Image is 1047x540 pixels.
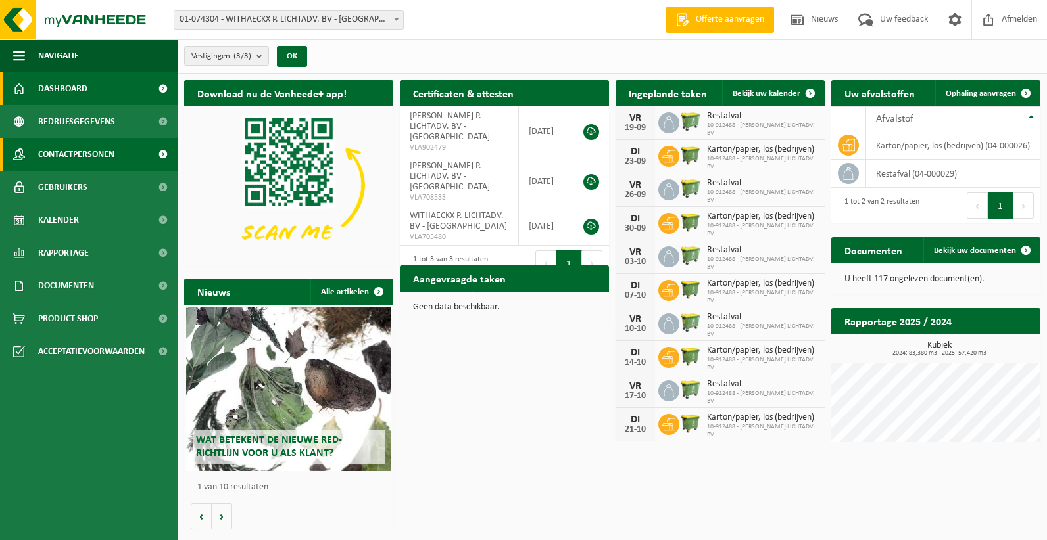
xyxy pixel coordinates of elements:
[622,415,648,425] div: DI
[679,345,702,367] img: WB-1100-HPE-GN-50
[519,106,570,156] td: [DATE]
[197,483,387,492] p: 1 van 10 resultaten
[519,156,570,206] td: [DATE]
[622,113,648,124] div: VR
[946,89,1016,98] span: Ophaling aanvragen
[988,192,1013,219] button: 1
[38,39,79,72] span: Navigatie
[622,157,648,166] div: 23-09
[191,503,212,529] button: Vorige
[707,111,818,122] span: Restafval
[519,206,570,246] td: [DATE]
[38,105,115,138] span: Bedrijfsgegevens
[38,204,79,236] span: Kalender
[707,155,818,171] span: 10-912488 - [PERSON_NAME] LICHTADV. BV
[707,379,818,390] span: Restafval
[679,177,702,200] img: WB-0660-HPE-GN-50
[410,211,507,231] span: WITHAECKX P. LICHTADV. BV - [GEOGRAPHIC_DATA]
[622,291,648,300] div: 07-10
[722,80,823,106] a: Bekijk uw kalender
[679,244,702,267] img: WB-0660-HPE-GN-50
[934,246,1016,255] span: Bekijk uw documenten
[707,423,818,439] span: 10-912488 - [PERSON_NAME] LICHTADV. BV
[707,178,818,189] span: Restafval
[410,111,490,142] span: [PERSON_NAME] P. LICHTADV. BV - [GEOGRAPHIC_DATA]
[707,145,818,155] span: Karton/papier, los (bedrijven)
[622,124,648,133] div: 19-09
[679,278,702,300] img: WB-1100-HPE-GN-50
[233,52,251,60] count: (3/3)
[400,80,527,106] h2: Certificaten & attesten
[622,348,648,358] div: DI
[184,106,393,263] img: Download de VHEPlus App
[410,232,508,242] span: VLA705480
[942,334,1039,360] a: Bekijk rapportage
[535,250,556,277] button: Previous
[866,131,1040,160] td: karton/papier, los (bedrijven) (04-000026)
[707,245,818,256] span: Restafval
[400,265,519,291] h2: Aangevraagde taken
[707,212,818,222] span: Karton/papier, los (bedrijven)
[38,236,89,269] span: Rapportage
[876,114,913,124] span: Afvalstof
[831,237,915,263] h2: Documenten
[38,335,145,368] span: Acceptatievoorwaarden
[38,171,87,204] span: Gebruikers
[707,413,818,423] span: Karton/papier, los (bedrijven)
[410,161,490,192] span: [PERSON_NAME] P. LICHTADV. BV - [GEOGRAPHIC_DATA]
[622,281,648,291] div: DI
[838,341,1040,357] h3: Kubiek
[410,143,508,153] span: VLA902479
[622,146,648,157] div: DI
[622,180,648,191] div: VR
[679,110,702,133] img: WB-0660-HPE-GN-50
[310,279,392,305] a: Alle artikelen
[582,250,602,277] button: Next
[622,214,648,224] div: DI
[184,46,269,66] button: Vestigingen(3/3)
[707,390,818,405] span: 10-912488 - [PERSON_NAME] LICHTADV. BV
[184,80,360,106] h2: Download nu de Vanheede+ app!
[196,435,342,458] span: Wat betekent de nieuwe RED-richtlijn voor u als klant?
[733,89,800,98] span: Bekijk uw kalender
[707,289,818,305] span: 10-912488 - [PERSON_NAME] LICHTADV. BV
[1013,192,1034,219] button: Next
[831,308,965,334] h2: Rapportage 2025 / 2024
[707,122,818,137] span: 10-912488 - [PERSON_NAME] LICHTADV. BV
[679,211,702,233] img: WB-1100-HPE-GN-50
[838,191,919,220] div: 1 tot 2 van 2 resultaten
[622,325,648,334] div: 10-10
[622,258,648,267] div: 03-10
[679,378,702,401] img: WB-0660-HPE-GN-50
[622,358,648,367] div: 14-10
[935,80,1039,106] a: Ophaling aanvragen
[38,269,94,302] span: Documenten
[707,346,818,356] span: Karton/papier, los (bedrijven)
[410,192,508,203] span: VLA708533
[186,307,391,471] a: Wat betekent de nieuwe RED-richtlijn voor u als klant?
[556,250,582,277] button: 1
[923,237,1039,263] a: Bekijk uw documenten
[212,503,232,529] button: Volgende
[967,192,988,219] button: Previous
[174,10,404,30] span: 01-074304 - WITHAECKX P. LICHTADV. BV - ANTWERPEN
[406,249,488,278] div: 1 tot 3 van 3 resultaten
[866,160,1040,188] td: restafval (04-000029)
[622,392,648,401] div: 17-10
[174,11,403,29] span: 01-074304 - WITHAECKX P. LICHTADV. BV - ANTWERPEN
[622,425,648,434] div: 21-10
[707,312,818,323] span: Restafval
[413,303,596,312] p: Geen data beschikbaar.
[616,80,720,106] h2: Ingeplande taken
[666,7,774,33] a: Offerte aanvragen
[679,311,702,334] img: WB-0660-HPE-GN-50
[707,323,818,338] span: 10-912488 - [PERSON_NAME] LICHTADV. BV
[693,13,767,26] span: Offerte aanvragen
[622,247,648,258] div: VR
[707,256,818,271] span: 10-912488 - [PERSON_NAME] LICHTADV. BV
[679,412,702,434] img: WB-1100-HPE-GN-50
[38,138,114,171] span: Contactpersonen
[707,189,818,204] span: 10-912488 - [PERSON_NAME] LICHTADV. BV
[707,222,818,238] span: 10-912488 - [PERSON_NAME] LICHTADV. BV
[38,302,98,335] span: Product Shop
